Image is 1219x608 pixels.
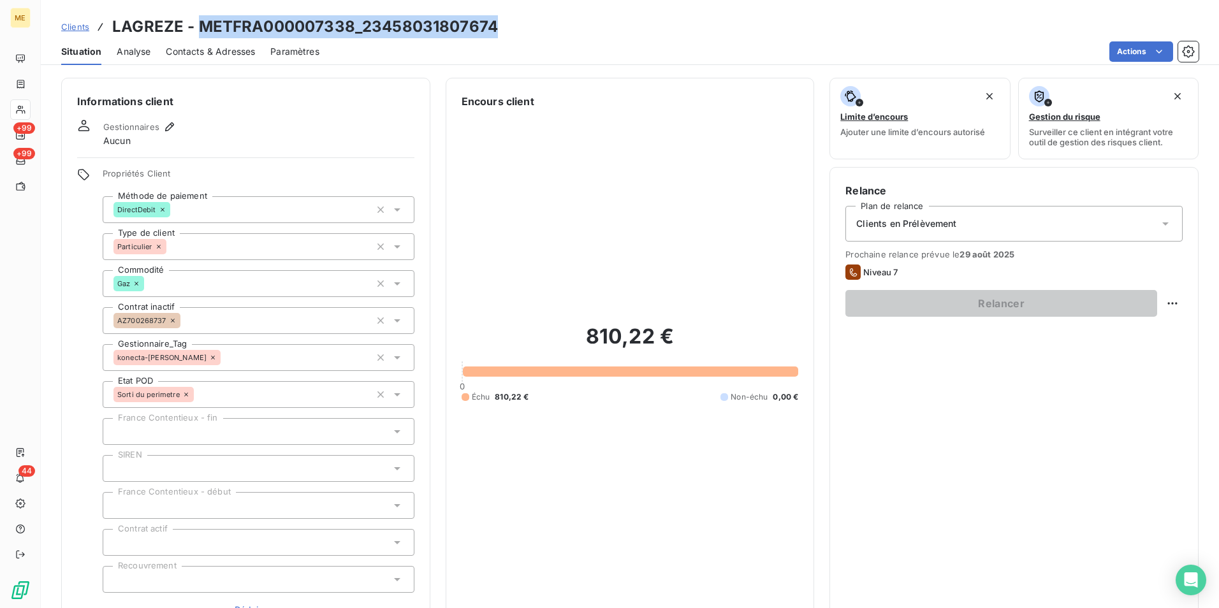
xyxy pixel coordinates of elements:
[113,500,124,511] input: Ajouter une valeur
[840,112,908,122] span: Limite d’encours
[10,8,31,28] div: ME
[194,389,204,400] input: Ajouter une valeur
[166,241,177,252] input: Ajouter une valeur
[117,354,207,361] span: konecta-[PERSON_NAME]
[103,134,131,147] span: Aucun
[117,206,156,214] span: DirectDebit
[103,122,159,132] span: Gestionnaires
[845,183,1183,198] h6: Relance
[10,125,30,145] a: +99
[773,391,798,403] span: 0,00 €
[13,148,35,159] span: +99
[495,391,529,403] span: 810,22 €
[845,290,1157,317] button: Relancer
[166,45,255,58] span: Contacts & Adresses
[863,267,898,277] span: Niveau 7
[270,45,319,58] span: Paramètres
[1109,41,1173,62] button: Actions
[1029,127,1188,147] span: Surveiller ce client en intégrant votre outil de gestion des risques client.
[10,580,31,600] img: Logo LeanPay
[112,15,498,38] h3: LAGREZE - METFRA000007338_23458031807674
[113,463,124,474] input: Ajouter une valeur
[1029,112,1100,122] span: Gestion du risque
[1018,78,1199,159] button: Gestion du risqueSurveiller ce client en intégrant votre outil de gestion des risques client.
[113,537,124,548] input: Ajouter une valeur
[113,426,124,437] input: Ajouter une valeur
[113,574,124,585] input: Ajouter une valeur
[61,45,101,58] span: Situation
[840,127,985,137] span: Ajouter une limite d’encours autorisé
[960,249,1014,259] span: 29 août 2025
[61,20,89,33] a: Clients
[829,78,1010,159] button: Limite d’encoursAjouter une limite d’encours autorisé
[117,243,152,250] span: Particulier
[61,22,89,32] span: Clients
[460,381,465,391] span: 0
[13,122,35,134] span: +99
[170,204,180,215] input: Ajouter une valeur
[18,465,35,477] span: 44
[462,94,534,109] h6: Encours client
[1176,565,1206,595] div: Open Intercom Messenger
[117,45,150,58] span: Analyse
[103,168,414,186] span: Propriétés Client
[845,249,1183,259] span: Prochaine relance prévue le
[462,324,799,362] h2: 810,22 €
[144,278,154,289] input: Ajouter une valeur
[117,391,180,398] span: Sorti du perimetre
[10,150,30,171] a: +99
[221,352,231,363] input: Ajouter une valeur
[180,315,191,326] input: Ajouter une valeur
[856,217,956,230] span: Clients en Prélèvement
[77,94,414,109] h6: Informations client
[731,391,768,403] span: Non-échu
[117,317,166,324] span: AZ700268737
[117,280,130,287] span: Gaz
[472,391,490,403] span: Échu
